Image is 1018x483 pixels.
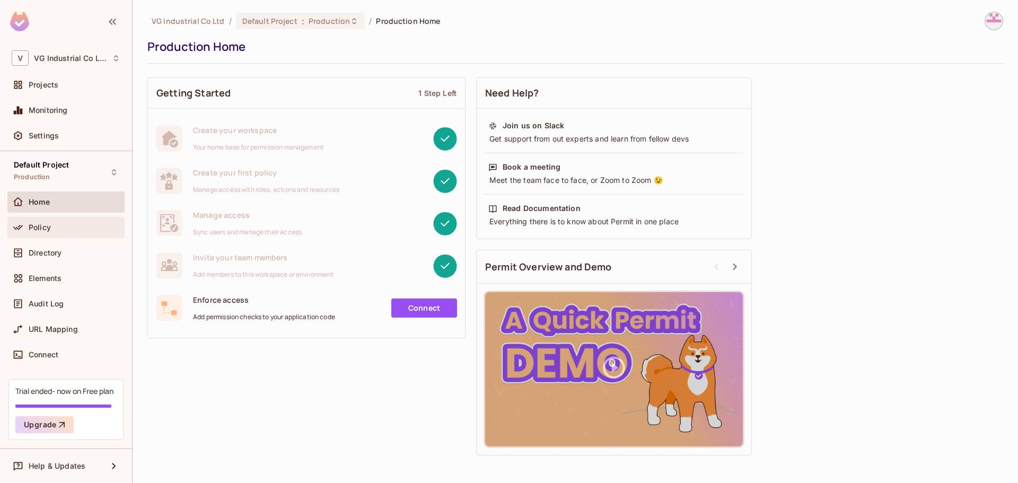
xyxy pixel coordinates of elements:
[29,223,51,232] span: Policy
[147,39,998,55] div: Production Home
[193,228,302,236] span: Sync users and manage their access
[193,210,302,220] span: Manage access
[34,54,107,63] span: Workspace: VG Industrial Co Ltd
[29,81,58,89] span: Projects
[391,298,457,318] a: Connect
[485,260,612,274] span: Permit Overview and Demo
[29,274,62,283] span: Elements
[10,12,29,31] img: SReyMgAAAABJRU5ErkJggg==
[193,143,324,152] span: Your home base for permission management
[29,462,85,470] span: Help & Updates
[369,16,372,26] li: /
[15,386,113,396] div: Trial ended- now on Free plan
[29,249,62,257] span: Directory
[488,134,740,144] div: Get support from out experts and learn from fellow devs
[15,416,74,433] button: Upgrade
[309,16,350,26] span: Production
[193,252,334,262] span: Invite your team members
[503,162,560,172] div: Book a meeting
[193,295,335,305] span: Enforce access
[29,300,64,308] span: Audit Log
[29,198,50,206] span: Home
[418,88,457,98] div: 1 Step Left
[14,161,69,169] span: Default Project
[488,216,740,227] div: Everything there is to know about Permit in one place
[229,16,232,26] li: /
[985,12,1003,30] img: developer.admin@vg-industrial.com
[29,131,59,140] span: Settings
[29,106,68,115] span: Monitoring
[503,203,581,214] div: Read Documentation
[193,270,334,279] span: Add members to this workspace or environment
[29,350,58,359] span: Connect
[488,175,740,186] div: Meet the team face to face, or Zoom to Zoom 😉
[29,325,78,333] span: URL Mapping
[152,16,225,26] span: the active workspace
[193,125,324,135] span: Create your workspace
[376,16,440,26] span: Production Home
[193,168,339,178] span: Create your first policy
[193,186,339,194] span: Manage access with roles, actions and resources
[12,50,29,66] span: V
[242,16,297,26] span: Default Project
[156,86,231,100] span: Getting Started
[503,120,564,131] div: Join us on Slack
[193,313,335,321] span: Add permission checks to your application code
[301,17,305,25] span: :
[14,173,50,181] span: Production
[485,86,539,100] span: Need Help?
